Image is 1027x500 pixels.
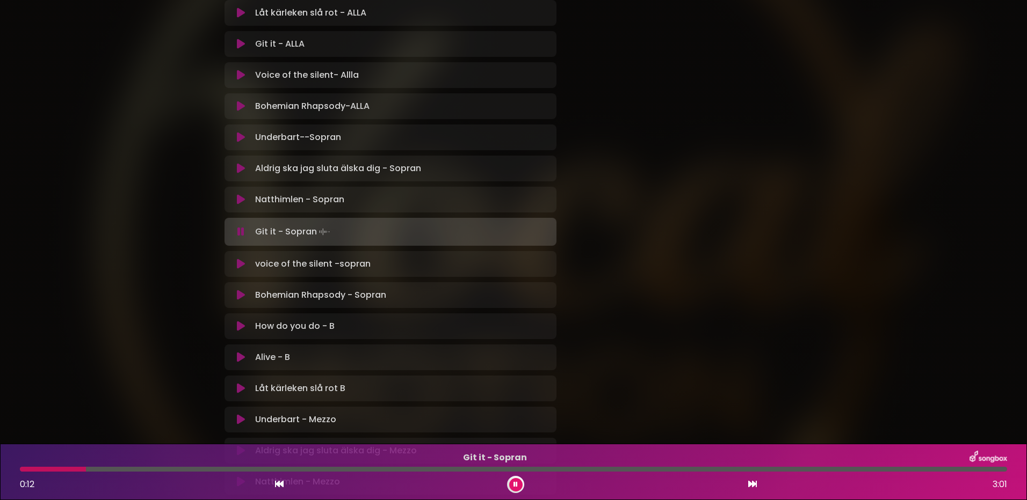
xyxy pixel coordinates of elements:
[255,38,549,50] p: Git it - ALLA
[255,193,549,206] p: Natthimlen - Sopran
[993,478,1007,491] span: 3:01
[20,451,970,464] p: Git it - Sopran
[255,320,549,333] p: How do you do - B
[255,100,549,113] p: Bohemian Rhapsody-ALLA
[255,224,549,239] p: Git it - Sopran
[317,224,332,239] img: waveform4.gif
[20,478,34,490] span: 0:12
[255,382,549,395] p: Låt kärleken slå rot B
[255,6,549,19] p: Låt kärleken slå rot - ALLA
[255,289,549,302] p: Bohemian Rhapsody - Sopran
[255,258,549,270] p: voice of the silent -sopran
[255,162,549,175] p: Aldrig ska jag sluta älska dig - Sopran
[255,413,549,426] p: Underbart - Mezzo
[255,131,549,144] p: Underbart--Sopran
[255,351,549,364] p: Alive - B
[970,451,1007,465] img: songbox-logo-white.png
[255,69,549,82] p: Voice of the silent- Allla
